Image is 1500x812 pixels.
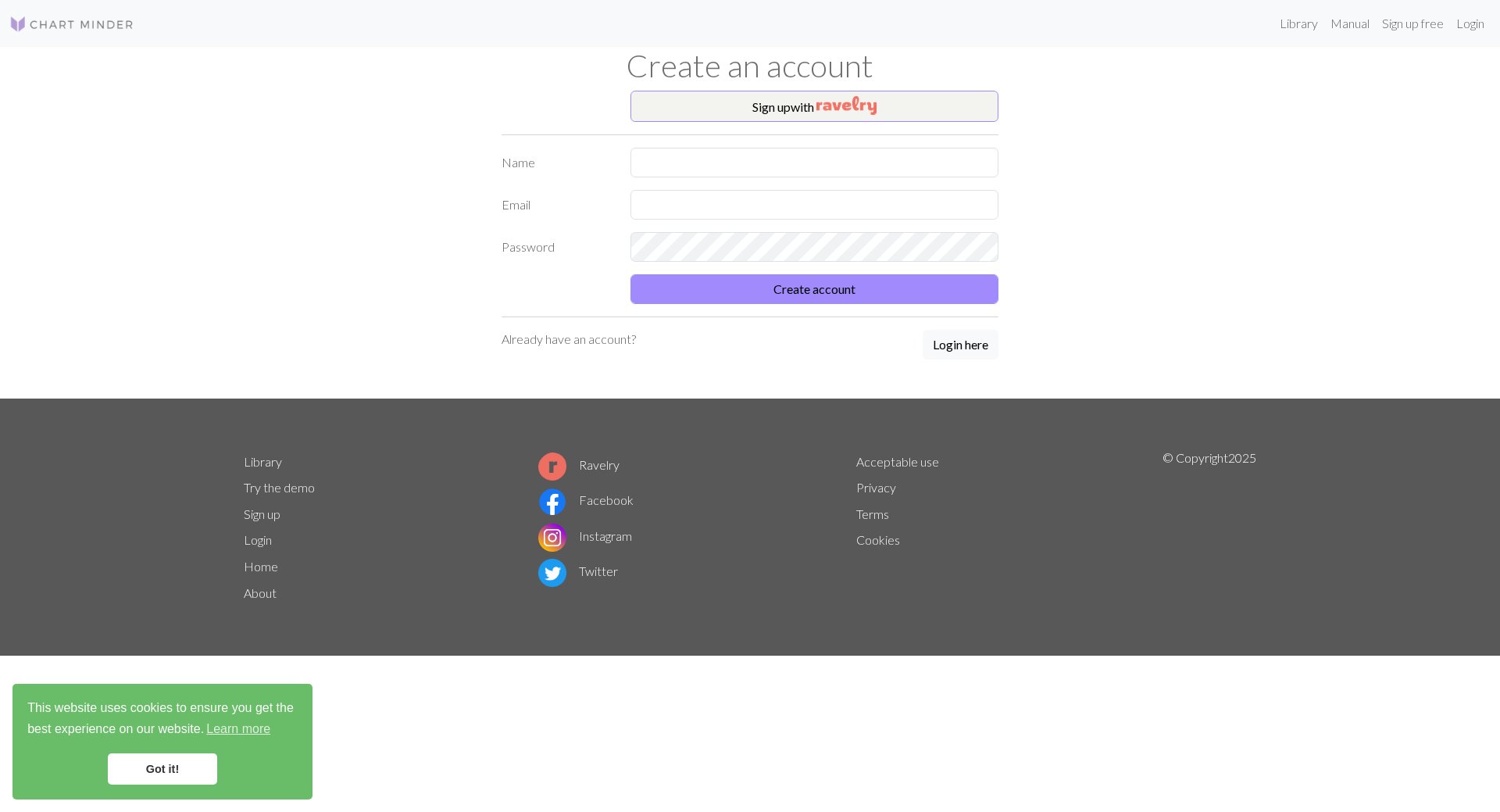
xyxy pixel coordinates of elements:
[630,91,998,122] button: Sign upwith
[856,454,939,469] a: Acceptable use
[244,454,282,469] a: Library
[492,232,621,262] label: Password
[9,15,134,34] img: Logo
[244,532,272,547] a: Login
[923,330,998,361] a: Login here
[538,563,618,578] a: Twitter
[538,524,566,552] img: Instagram logo
[492,190,621,220] label: Email
[234,47,1266,84] h1: Create an account
[27,699,298,741] span: This website uses cookies to ensure you get the best experience on our website.
[244,585,277,600] a: About
[12,684,312,799] div: cookieconsent
[502,330,636,349] p: Already have an account?
[1376,8,1450,39] a: Sign up free
[630,274,998,304] button: Create account
[204,717,273,741] a: learn more about cookies
[538,492,634,507] a: Facebook
[856,480,896,495] a: Privacy
[856,532,900,547] a: Cookies
[538,559,566,587] img: Twitter logo
[1162,449,1256,606] p: © Copyright 2025
[1324,8,1376,39] a: Manual
[244,480,315,495] a: Try the demo
[1450,8,1491,39] a: Login
[244,506,280,521] a: Sign up
[244,559,278,574] a: Home
[538,488,566,516] img: Facebook logo
[538,453,566,481] img: Ravelry logo
[538,457,620,472] a: Ravelry
[108,753,217,785] a: dismiss cookie message
[816,96,877,115] img: Ravelry
[492,148,621,177] label: Name
[923,330,998,359] button: Login here
[538,528,632,543] a: Instagram
[856,506,889,521] a: Terms
[1273,8,1324,39] a: Library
